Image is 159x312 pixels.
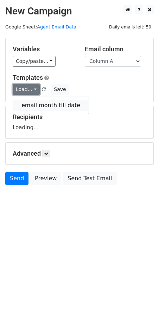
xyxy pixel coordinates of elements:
[5,5,154,17] h2: New Campaign
[63,172,116,185] a: Send Test Email
[30,172,61,185] a: Preview
[13,74,43,81] a: Templates
[5,24,76,30] small: Google Sheet:
[13,45,74,53] h5: Variables
[13,56,56,67] a: Copy/paste...
[13,84,40,95] a: Load...
[13,113,146,121] h5: Recipients
[107,23,154,31] span: Daily emails left: 50
[37,24,76,30] a: Agent Email Data
[107,24,154,30] a: Daily emails left: 50
[13,150,146,157] h5: Advanced
[124,278,159,312] iframe: Chat Widget
[13,100,89,111] a: email month till date
[5,172,28,185] a: Send
[13,113,146,131] div: Loading...
[85,45,146,53] h5: Email column
[51,84,69,95] button: Save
